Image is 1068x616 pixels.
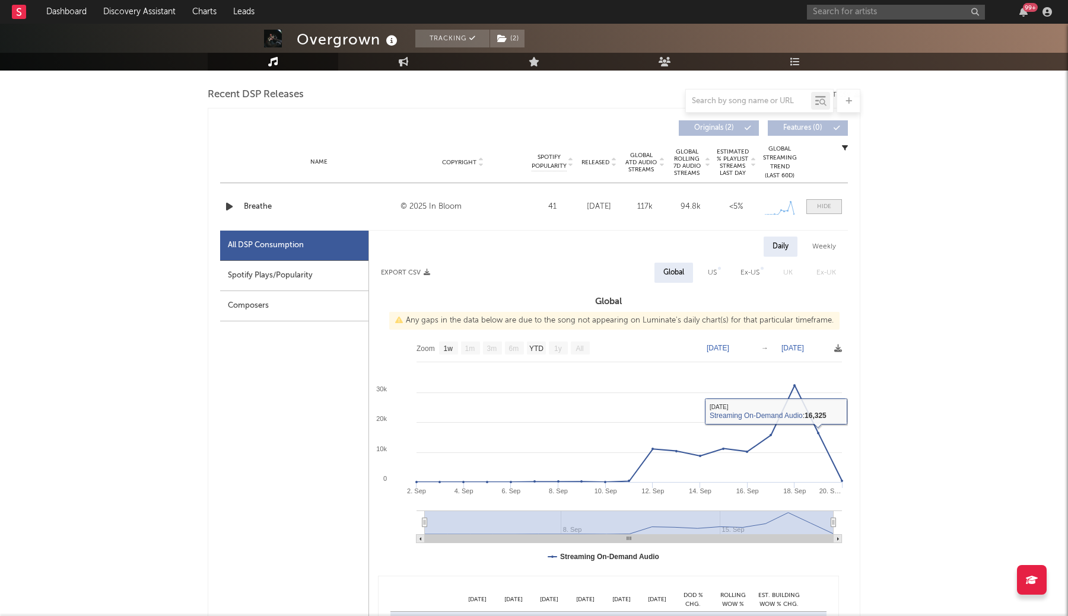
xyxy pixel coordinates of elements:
text: 1w [444,344,453,353]
div: [DATE] [639,595,675,604]
div: © 2025 In Bloom [401,200,526,214]
text: 3m [487,344,497,353]
div: Daily [764,237,797,257]
text: 30k [376,385,387,392]
text: 8. Sep [549,487,568,494]
button: Originals(2) [679,120,759,136]
div: 99 + [1023,3,1038,12]
div: Rolling WoW % Chg. [711,591,755,608]
text: 12. Sep [641,487,664,494]
text: [DATE] [781,344,804,352]
div: [DATE] [495,595,532,604]
text: 10. Sep [595,487,617,494]
text: 0 [383,475,387,482]
span: Released [581,159,609,166]
button: Export CSV [381,269,430,276]
text: 16. Sep [736,487,759,494]
text: 4. Sep [454,487,473,494]
text: YTD [529,344,543,353]
div: Name [244,158,395,167]
div: Weekly [803,237,845,257]
button: Features(0) [768,120,848,136]
div: [DATE] [603,595,640,604]
text: 14. Sep [689,487,711,494]
div: Global Streaming Trend (Last 60D) [762,145,797,180]
a: Breathe [244,201,395,213]
span: ( 2 ) [490,30,525,47]
span: Estimated % Playlist Streams Last Day [716,148,749,177]
span: Global Rolling 7D Audio Streams [670,148,703,177]
input: Search for artists [807,5,985,20]
div: Est. Building WoW % Chg. [755,591,803,608]
span: Global ATD Audio Streams [625,152,657,173]
text: 18. Sep [783,487,806,494]
div: Overgrown [297,30,401,49]
div: All DSP Consumption [228,238,304,253]
text: 6. Sep [501,487,520,494]
div: 94.8k [670,201,710,213]
span: Copyright [442,159,476,166]
div: 41 [532,201,573,213]
text: 10k [376,445,387,452]
button: Tracking [415,30,490,47]
text: Streaming On-Demand Audio [560,553,659,561]
text: All [576,344,583,353]
span: Recent DSP Releases [208,88,304,102]
text: 1m [465,344,475,353]
div: [DATE] [459,595,495,604]
text: Zoom [417,344,435,353]
div: Composers [220,291,368,321]
text: 1y [554,344,562,353]
div: [DATE] [532,595,568,604]
div: Spotify Plays/Popularity [220,261,368,291]
button: (2) [490,30,525,47]
div: 117k [625,201,665,213]
h3: Global [369,295,848,309]
text: 20k [376,415,387,422]
text: 20. S… [819,487,841,494]
span: Spotify Popularity [532,153,567,171]
div: US [708,266,717,280]
div: [DATE] [579,201,619,213]
span: Originals ( 2 ) [686,125,741,132]
button: 99+ [1019,7,1028,17]
div: DoD % Chg. [675,591,711,608]
text: 2. Sep [407,487,426,494]
div: [DATE] [567,595,603,604]
div: All DSP Consumption [220,231,368,261]
div: <5% [716,201,756,213]
input: Search by song name or URL [686,97,811,106]
div: Any gaps in the data below are due to the song not appearing on Luminate's daily chart(s) for tha... [389,312,840,330]
text: 6m [509,344,519,353]
div: Global [663,266,684,280]
div: Ex-US [740,266,759,280]
text: [DATE] [707,344,729,352]
text: → [761,344,768,352]
span: Features ( 0 ) [775,125,830,132]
